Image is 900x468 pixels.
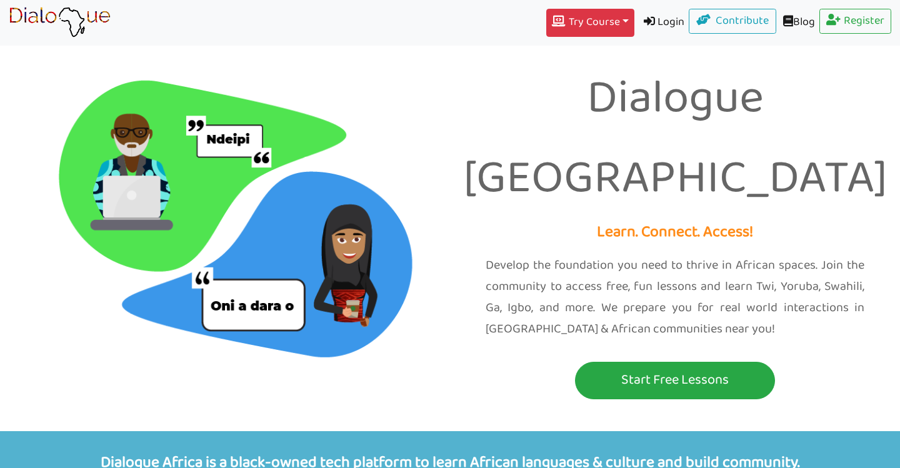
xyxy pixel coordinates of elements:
a: Register [819,9,892,34]
p: Develop the foundation you need to thrive in African spaces. Join the community to access free, f... [486,255,864,340]
p: Start Free Lessons [578,369,772,392]
a: Start Free Lessons [459,362,891,399]
p: Learn. Connect. Access! [459,219,891,246]
button: Start Free Lessons [575,362,775,399]
a: Login [634,9,689,37]
a: Blog [776,9,819,37]
a: Contribute [689,9,776,34]
p: Dialogue [GEOGRAPHIC_DATA] [459,60,891,219]
img: learn African language platform app [9,7,111,38]
button: Try Course [546,9,634,37]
